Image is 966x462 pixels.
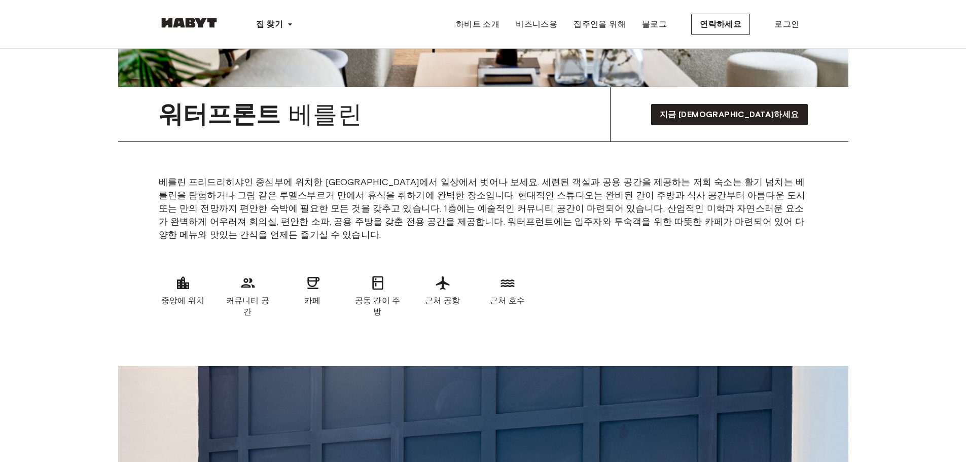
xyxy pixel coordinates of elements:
[304,296,320,305] font: 카페
[565,14,634,34] a: 집주인을 위해
[248,14,302,34] button: 집 찾기
[425,296,460,305] font: 근처 공항
[660,110,799,119] font: 지금 [DEMOGRAPHIC_DATA]하세요
[516,19,557,29] font: 비즈니스용
[448,14,508,34] a: 하비트 소개
[159,18,220,28] img: 하비트
[159,99,281,129] font: 워터프론트
[490,296,525,305] font: 근처 호수
[642,19,667,29] font: 블로그
[651,104,808,125] a: 지금 [DEMOGRAPHIC_DATA]하세요
[774,19,799,29] font: 로그인
[355,296,400,316] font: 공동 간이 주방
[226,296,269,316] font: 커뮤니티 공간
[256,19,283,29] font: 집 찾기
[574,19,626,29] font: 집주인을 위해
[456,19,499,29] font: 하비트 소개
[289,99,362,129] font: 베를린
[161,296,204,305] font: 중앙에 위치
[634,14,675,34] a: 블로그
[700,19,741,29] font: 연락하세요
[159,176,806,240] font: 베를린 프리드리히샤인 중심부에 위치한 [GEOGRAPHIC_DATA]에서 일상에서 벗어나 보세요. 세련된 객실과 공용 공간을 제공하는 저희 숙소는 활기 넘치는 베를린을 탐험하...
[766,14,807,34] a: 로그인
[691,14,750,35] button: 연락하세요
[508,14,565,34] a: 비즈니스용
